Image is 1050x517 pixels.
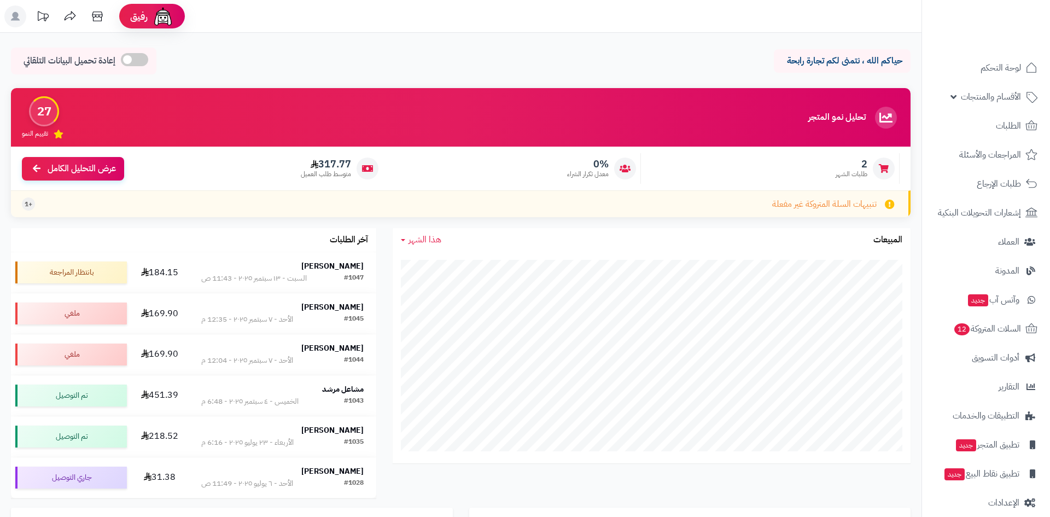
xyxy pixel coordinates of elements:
[998,234,1019,249] span: العملاء
[873,235,902,245] h3: المبيعات
[567,170,609,179] span: معدل تكرار الشراء
[301,342,364,354] strong: [PERSON_NAME]
[929,432,1043,458] a: تطبيق المتجرجديد
[967,292,1019,307] span: وآتس آب
[301,466,364,477] strong: [PERSON_NAME]
[929,113,1043,139] a: الطلبات
[929,171,1043,197] a: طلبات الإرجاع
[322,384,364,395] strong: مشاعل مرشد
[972,350,1019,365] span: أدوات التسويق
[929,374,1043,400] a: التقارير
[929,316,1043,342] a: السلات المتروكة12
[956,439,976,451] span: جديد
[201,437,294,448] div: الأربعاء - ٢٣ يوليو ٢٠٢٥ - 6:16 م
[22,157,124,181] a: عرض التحليل الكامل
[954,323,970,335] span: 12
[24,55,115,67] span: إعادة تحميل البيانات التلقائي
[15,467,127,489] div: جاري التوصيل
[782,55,902,67] p: حياكم الله ، نتمنى لكم تجارة رابحة
[201,478,293,489] div: الأحد - ٦ يوليو ٢٠٢٥ - 11:49 ص
[567,158,609,170] span: 0%
[15,262,127,283] div: بانتظار المراجعة
[929,461,1043,487] a: تطبيق نقاط البيعجديد
[929,258,1043,284] a: المدونة
[999,379,1019,394] span: التقارير
[955,437,1019,452] span: تطبيق المتجر
[25,200,32,209] span: +1
[131,375,189,416] td: 451.39
[409,233,441,246] span: هذا الشهر
[201,314,293,325] div: الأحد - ٧ سبتمبر ٢٠٢٥ - 12:35 م
[130,10,148,23] span: رفيق
[344,437,364,448] div: #1035
[988,495,1019,510] span: الإعدادات
[131,334,189,375] td: 169.90
[344,396,364,407] div: #1043
[944,468,965,480] span: جديد
[953,408,1019,423] span: التطبيقات والخدمات
[401,234,441,246] a: هذا الشهر
[961,89,1021,104] span: الأقسام والمنتجات
[929,229,1043,255] a: العملاء
[953,321,1021,336] span: السلات المتروكة
[201,355,293,366] div: الأحد - ٧ سبتمبر ٢٠٢٥ - 12:04 م
[943,466,1019,481] span: تطبيق نقاط البيع
[938,205,1021,220] span: إشعارات التحويلات البنكية
[131,252,189,293] td: 184.15
[929,287,1043,313] a: وآتس آبجديد
[152,5,174,27] img: ai-face.png
[836,170,867,179] span: طلبات الشهر
[344,273,364,284] div: #1047
[301,260,364,272] strong: [PERSON_NAME]
[981,60,1021,75] span: لوحة التحكم
[301,425,364,436] strong: [PERSON_NAME]
[929,345,1043,371] a: أدوات التسويق
[929,55,1043,81] a: لوحة التحكم
[929,403,1043,429] a: التطبيقات والخدمات
[15,303,127,324] div: ملغي
[330,235,368,245] h3: آخر الطلبات
[131,457,189,498] td: 31.38
[301,301,364,313] strong: [PERSON_NAME]
[131,293,189,334] td: 169.90
[201,396,299,407] div: الخميس - ٤ سبتمبر ٢٠٢٥ - 6:48 م
[15,385,127,406] div: تم التوصيل
[996,118,1021,133] span: الطلبات
[131,416,189,457] td: 218.52
[22,129,48,138] span: تقييم النمو
[48,162,116,175] span: عرض التحليل الكامل
[301,170,351,179] span: متوسط طلب العميل
[344,355,364,366] div: #1044
[344,314,364,325] div: #1045
[201,273,307,284] div: السبت - ١٣ سبتمبر ٢٠٢٥ - 11:43 ص
[344,478,364,489] div: #1028
[15,426,127,448] div: تم التوصيل
[929,142,1043,168] a: المراجعات والأسئلة
[995,263,1019,278] span: المدونة
[959,147,1021,162] span: المراجعات والأسئلة
[929,200,1043,226] a: إشعارات التحويلات البنكية
[15,344,127,365] div: ملغي
[836,158,867,170] span: 2
[301,158,351,170] span: 317.77
[772,198,877,211] span: تنبيهات السلة المتروكة غير مفعلة
[808,113,866,123] h3: تحليل نمو المتجر
[968,294,988,306] span: جديد
[29,5,56,30] a: تحديثات المنصة
[977,176,1021,191] span: طلبات الإرجاع
[929,490,1043,516] a: الإعدادات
